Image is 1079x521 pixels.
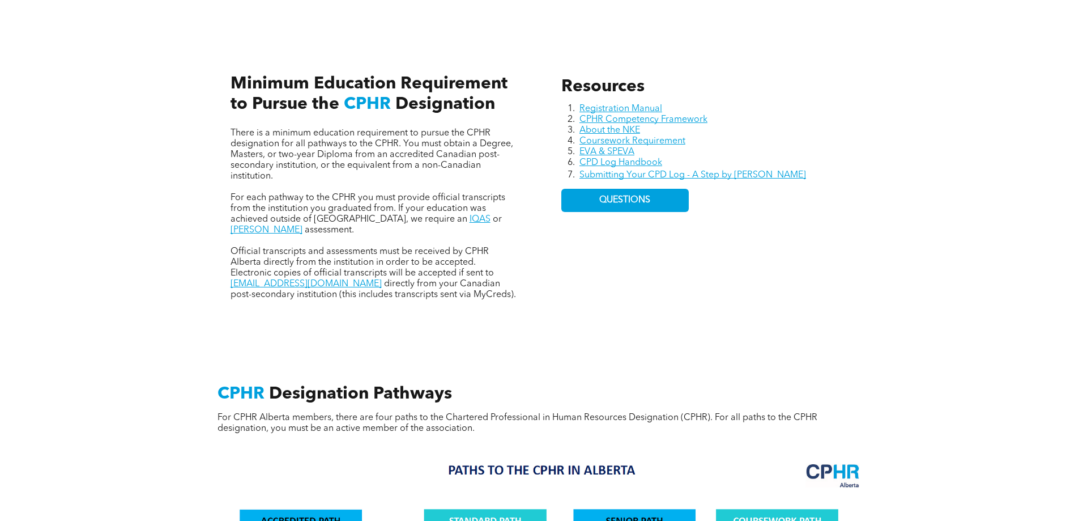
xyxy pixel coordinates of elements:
[493,215,502,224] span: or
[217,386,265,403] span: CPHR
[579,158,662,167] a: CPD Log Handbook
[231,279,382,289] a: [EMAIL_ADDRESS][DOMAIN_NAME]
[579,115,707,124] a: CPHR Competency Framework
[579,147,634,156] a: EVA & SPEVA
[269,386,452,403] span: Designation Pathways
[561,78,645,95] span: Resources
[579,126,640,135] a: About the NKE
[231,193,505,224] span: For each pathway to the CPHR you must provide official transcripts from the institution you gradu...
[217,413,817,433] span: For CPHR Alberta members, there are four paths to the Chartered Professional in Human Resources D...
[395,96,495,113] span: Designation
[599,195,650,206] span: QUESTIONS
[579,171,806,180] a: Submitting Your CPD Log - A Step by [PERSON_NAME]
[305,226,354,235] span: assessment.
[231,75,507,113] span: Minimum Education Requirement to Pursue the
[344,96,391,113] span: CPHR
[579,137,685,146] a: Coursework Requirement
[231,226,302,235] a: [PERSON_NAME]
[470,215,491,224] a: IQAS
[561,189,689,212] a: QUESTIONS
[231,247,494,278] span: Official transcripts and assessments must be received by CPHR Alberta directly from the instituti...
[579,104,662,113] a: Registration Manual
[231,129,513,181] span: There is a minimum education requirement to pursue the CPHR designation for all pathways to the C...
